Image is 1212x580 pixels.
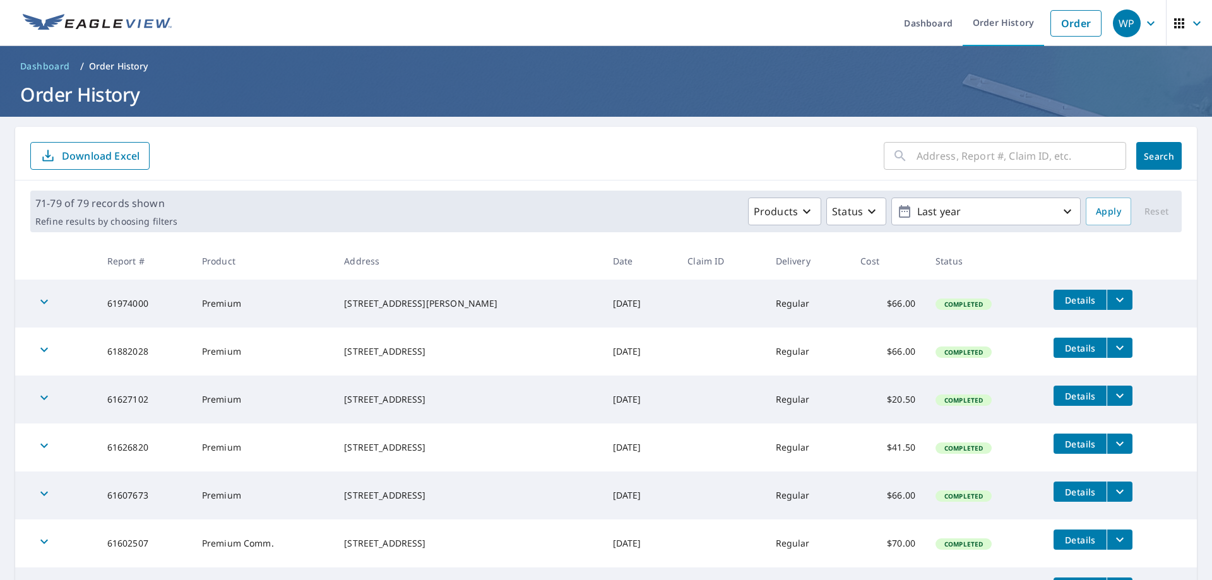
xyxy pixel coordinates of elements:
th: Product [192,242,334,280]
td: [DATE] [603,519,678,567]
button: Apply [1086,198,1131,225]
span: Completed [937,540,990,548]
span: Completed [937,300,990,309]
span: Search [1146,150,1172,162]
button: filesDropdownBtn-61627102 [1107,386,1132,406]
td: Regular [766,519,851,567]
td: [DATE] [603,471,678,519]
td: $66.00 [850,471,925,519]
th: Cost [850,242,925,280]
td: Regular [766,471,851,519]
button: detailsBtn-61602507 [1054,530,1107,550]
td: Premium [192,423,334,471]
th: Address [334,242,602,280]
img: EV Logo [23,14,172,33]
td: Regular [766,328,851,376]
td: Regular [766,423,851,471]
td: 61602507 [97,519,192,567]
p: Last year [912,201,1060,223]
td: $41.50 [850,423,925,471]
td: [DATE] [603,328,678,376]
span: Dashboard [20,60,70,73]
td: 61882028 [97,328,192,376]
span: Completed [937,492,990,500]
span: Details [1061,390,1099,402]
p: Products [754,204,798,219]
button: detailsBtn-61626820 [1054,434,1107,454]
td: Premium Comm. [192,519,334,567]
td: Regular [766,280,851,328]
span: Completed [937,348,990,357]
h1: Order History [15,81,1197,107]
td: Premium [192,280,334,328]
button: Search [1136,142,1182,170]
p: Refine results by choosing filters [35,216,177,227]
div: [STREET_ADDRESS] [344,489,592,502]
span: Completed [937,396,990,405]
td: [DATE] [603,376,678,423]
div: [STREET_ADDRESS] [344,441,592,454]
div: [STREET_ADDRESS][PERSON_NAME] [344,297,592,310]
button: detailsBtn-61627102 [1054,386,1107,406]
span: Details [1061,486,1099,498]
button: Download Excel [30,142,150,170]
th: Date [603,242,678,280]
th: Delivery [766,242,851,280]
p: Order History [89,60,148,73]
th: Status [925,242,1043,280]
button: filesDropdownBtn-61602507 [1107,530,1132,550]
li: / [80,59,84,74]
nav: breadcrumb [15,56,1197,76]
td: $20.50 [850,376,925,423]
button: detailsBtn-61607673 [1054,482,1107,502]
p: 71-79 of 79 records shown [35,196,177,211]
td: $66.00 [850,280,925,328]
td: Regular [766,376,851,423]
span: Details [1061,534,1099,546]
button: Products [748,198,821,225]
button: detailsBtn-61882028 [1054,338,1107,358]
td: $70.00 [850,519,925,567]
div: [STREET_ADDRESS] [344,345,592,358]
button: filesDropdownBtn-61882028 [1107,338,1132,358]
th: Report # [97,242,192,280]
td: 61626820 [97,423,192,471]
span: Details [1061,438,1099,450]
input: Address, Report #, Claim ID, etc. [917,138,1126,174]
span: Completed [937,444,990,453]
a: Order [1050,10,1102,37]
a: Dashboard [15,56,75,76]
div: [STREET_ADDRESS] [344,537,592,550]
td: $66.00 [850,328,925,376]
th: Claim ID [677,242,765,280]
td: 61627102 [97,376,192,423]
td: [DATE] [603,280,678,328]
p: Download Excel [62,149,140,163]
td: 61607673 [97,471,192,519]
td: Premium [192,376,334,423]
td: Premium [192,328,334,376]
button: filesDropdownBtn-61626820 [1107,434,1132,454]
td: 61974000 [97,280,192,328]
button: filesDropdownBtn-61974000 [1107,290,1132,310]
span: Apply [1096,204,1121,220]
button: Last year [891,198,1081,225]
td: Premium [192,471,334,519]
button: filesDropdownBtn-61607673 [1107,482,1132,502]
td: [DATE] [603,423,678,471]
button: Status [826,198,886,225]
p: Status [832,204,863,219]
span: Details [1061,342,1099,354]
div: WP [1113,9,1141,37]
button: detailsBtn-61974000 [1054,290,1107,310]
div: [STREET_ADDRESS] [344,393,592,406]
span: Details [1061,294,1099,306]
